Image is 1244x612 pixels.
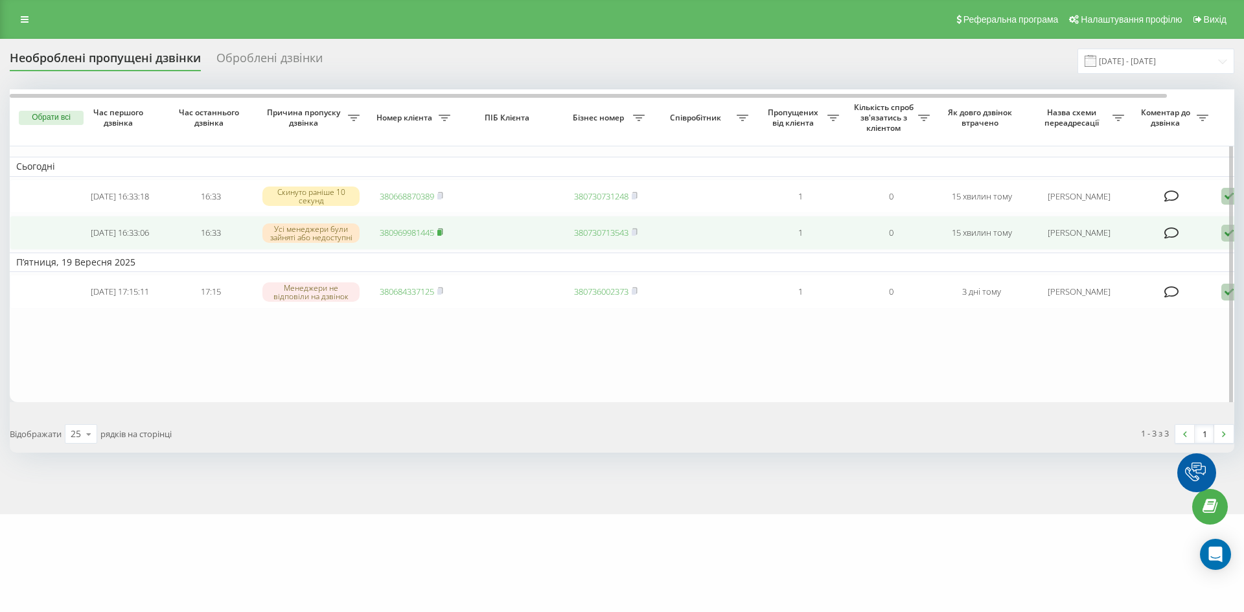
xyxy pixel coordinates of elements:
[216,51,323,71] div: Оброблені дзвінки
[1027,275,1131,309] td: [PERSON_NAME]
[262,282,360,302] div: Менеджери не відповіли на дзвінок
[658,113,737,123] span: Співробітник
[262,187,360,206] div: Скинуто раніше 10 секунд
[574,286,628,297] a: 380736002373
[574,190,628,202] a: 380730731248
[75,179,165,214] td: [DATE] 16:33:18
[75,275,165,309] td: [DATE] 17:15:11
[176,108,246,128] span: Час останнього дзвінка
[85,108,155,128] span: Час першого дзвінка
[1033,108,1112,128] span: Назва схеми переадресації
[165,275,256,309] td: 17:15
[10,428,62,440] span: Відображати
[71,427,81,440] div: 25
[936,179,1027,214] td: 15 хвилин тому
[755,275,846,309] td: 1
[1141,427,1169,440] div: 1 - 3 з 3
[262,223,360,243] div: Усі менеджери були зайняті або недоступні
[936,275,1027,309] td: 3 дні тому
[1204,14,1227,25] span: Вихід
[1027,179,1131,214] td: [PERSON_NAME]
[468,113,549,123] span: ПІБ Клієнта
[19,111,84,125] button: Обрати всі
[262,108,348,128] span: Причина пропуску дзвінка
[75,216,165,250] td: [DATE] 16:33:06
[10,51,201,71] div: Необроблені пропущені дзвінки
[846,216,936,250] td: 0
[947,108,1017,128] span: Як довго дзвінок втрачено
[963,14,1059,25] span: Реферальна програма
[846,275,936,309] td: 0
[574,227,628,238] a: 380730713543
[755,216,846,250] td: 1
[936,216,1027,250] td: 15 хвилин тому
[567,113,633,123] span: Бізнес номер
[380,227,434,238] a: 380969981445
[380,286,434,297] a: 380684337125
[755,179,846,214] td: 1
[1195,425,1214,443] a: 1
[1081,14,1182,25] span: Налаштування профілю
[1137,108,1197,128] span: Коментар до дзвінка
[100,428,172,440] span: рядків на сторінці
[846,179,936,214] td: 0
[165,179,256,214] td: 16:33
[373,113,439,123] span: Номер клієнта
[761,108,827,128] span: Пропущених від клієнта
[1200,539,1231,570] div: Open Intercom Messenger
[852,102,918,133] span: Кількість спроб зв'язатись з клієнтом
[165,216,256,250] td: 16:33
[1027,216,1131,250] td: [PERSON_NAME]
[380,190,434,202] a: 380668870389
